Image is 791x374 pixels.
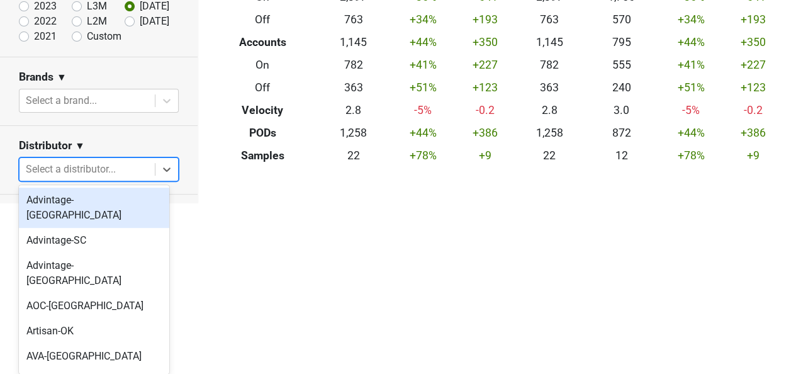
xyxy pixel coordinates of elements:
th: Off [208,76,317,99]
td: +386 [724,122,782,144]
label: Custom [87,29,121,44]
th: PODs [208,122,317,144]
td: -5 % [390,99,457,122]
td: +9 [724,144,782,167]
td: +44 % [390,31,457,54]
div: Advintage-[GEOGRAPHIC_DATA] [19,253,169,293]
img: filter [211,201,232,222]
td: 782 [513,54,585,77]
td: 240 [585,76,657,99]
td: +51 % [390,76,457,99]
div: AOC-[GEOGRAPHIC_DATA] [19,293,169,319]
td: 1,145 [317,31,389,54]
td: +44 % [658,122,725,144]
td: +51 % [658,76,725,99]
td: 555 [585,54,657,77]
td: +9 [457,144,514,167]
label: [DATE] [140,14,169,29]
td: +44 % [658,31,725,54]
td: +78 % [658,144,725,167]
td: 2.8 [317,99,389,122]
span: ▼ [75,139,85,154]
div: Advintage-[GEOGRAPHIC_DATA] [19,188,169,228]
td: -0.2 [457,99,514,122]
td: 872 [585,122,657,144]
div: Artisan-OK [19,319,169,344]
td: +350 [457,31,514,54]
td: +193 [457,9,514,31]
div: Advintage-SC [19,228,169,253]
td: +123 [724,76,782,99]
td: 22 [317,144,389,167]
span: ▼ [57,70,67,85]
th: Brand Depletions [DATE] [454,198,665,221]
td: 22 [513,144,585,167]
td: +227 [457,54,514,77]
td: +227 [724,54,782,77]
h3: Brands [19,71,53,84]
label: 2021 [34,29,57,44]
td: -0.2 [724,99,782,122]
td: 763 [513,9,585,31]
div: AVA-[GEOGRAPHIC_DATA] [19,344,169,369]
td: +350 [724,31,782,54]
td: +123 [457,76,514,99]
th: On [208,54,317,77]
td: +386 [457,122,514,144]
td: 363 [317,76,389,99]
td: 570 [585,9,657,31]
label: L2M [87,14,107,29]
td: 1,258 [317,122,389,144]
td: +41 % [658,54,725,77]
td: 795 [585,31,657,54]
td: +78 % [390,144,457,167]
td: +41 % [390,54,457,77]
td: +44 % [390,122,457,144]
td: -5 % [658,99,725,122]
td: 2.8 [513,99,585,122]
h3: Distributor [19,139,72,152]
td: 12 [585,144,657,167]
td: +193 [724,9,782,31]
th: Accounts [208,31,317,54]
td: 763 [317,9,389,31]
th: Velocity [208,99,317,122]
td: 3.0 [585,99,657,122]
td: 1,258 [513,122,585,144]
td: 1,145 [513,31,585,54]
td: 782 [317,54,389,77]
td: +34 % [658,9,725,31]
td: +34 % [390,9,457,31]
td: 363 [513,76,585,99]
th: Samples [208,144,317,167]
th: Off [208,9,317,31]
label: 2022 [34,14,57,29]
